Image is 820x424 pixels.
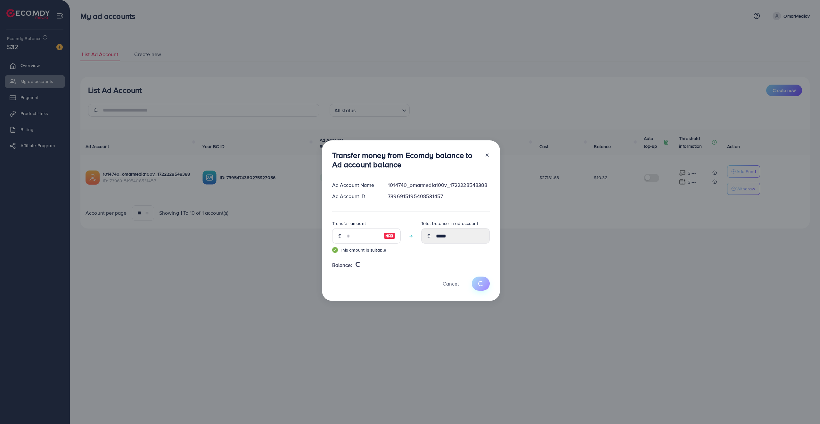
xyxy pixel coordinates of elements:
iframe: Chat [793,395,815,419]
div: 7396915195408531457 [383,193,495,200]
div: 1014740_omarmedia100v_1722228548388 [383,181,495,189]
img: image [384,232,395,240]
label: Transfer amount [332,220,366,227]
h3: Transfer money from Ecomdy balance to Ad account balance [332,151,480,169]
span: Balance: [332,262,352,269]
div: Ad Account Name [327,181,383,189]
div: Ad Account ID [327,193,383,200]
button: Cancel [435,277,467,290]
small: This amount is suitable [332,247,401,253]
label: Total balance in ad account [421,220,478,227]
span: Cancel [443,280,459,287]
img: guide [332,247,338,253]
